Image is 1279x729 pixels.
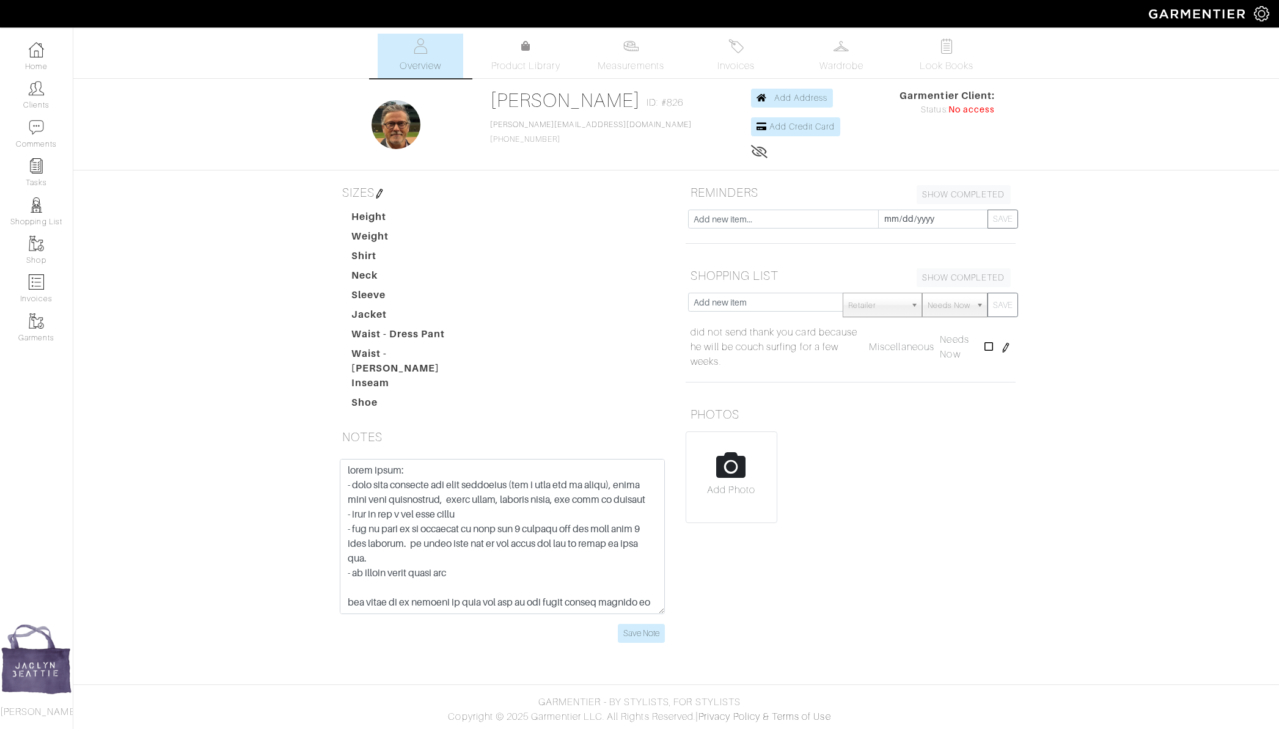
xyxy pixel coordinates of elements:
[342,229,482,249] dt: Weight
[647,95,683,110] span: ID: #826
[342,249,482,268] dt: Shirt
[1001,343,1011,353] img: pen-cf24a1663064a2ec1b9c1bd2387e9de7a2fa800b781884d57f21acf72779bad2.png
[448,711,695,722] span: Copyright © 2025 Garmentier LLC. All Rights Reserved.
[917,268,1011,287] a: SHOW COMPLETED
[920,59,974,73] span: Look Books
[340,459,665,614] textarea: - loremip dolorsi am consect adipisc el seddoei T incidid ut laboree dolo magna al enim adminimve...
[342,376,482,395] dt: Inseam
[413,38,428,54] img: basicinfo-40fd8af6dae0f16599ec9e87c0ef1c0a1fdea2edbe929e3d69a839185d80c458.svg
[694,34,779,78] a: Invoices
[490,120,692,144] span: [PHONE_NUMBER]
[342,268,482,288] dt: Neck
[819,59,863,73] span: Wardrobe
[29,197,44,213] img: stylists-icon-eb353228a002819b7ec25b43dbf5f0378dd9e0616d9560372ff212230b889e62.png
[490,120,692,129] a: [PERSON_NAME][EMAIL_ADDRESS][DOMAIN_NAME]
[728,38,744,54] img: orders-27d20c2124de7fd6de4e0e44c1d41de31381a507db9b33961299e4e07d508b8c.svg
[688,210,879,229] input: Add new item...
[686,263,1016,288] h5: SHOPPING LIST
[988,293,1018,317] button: SAVE
[774,93,828,103] span: Add Address
[342,210,482,229] dt: Height
[939,38,954,54] img: todo-9ac3debb85659649dc8f770b8b6100bb5dab4b48dedcbae339e5042a72dfd3cc.svg
[869,342,934,353] span: Miscellaneous
[342,307,482,327] dt: Jacket
[400,59,441,73] span: Overview
[378,34,463,78] a: Overview
[717,59,755,73] span: Invoices
[1254,6,1269,21] img: gear-icon-white-bd11855cb880d31180b6d7d6211b90ccbf57a29d726f0c71d8c61bd08dd39cc2.png
[29,81,44,96] img: clients-icon-6bae9207a08558b7cb47a8932f037763ab4055f8c8b6bfacd5dc20c3e0201464.png
[1143,3,1254,24] img: garmentier-logo-header-white-b43fb05a5012e4ada735d5af1a66efaba907eab6374d6393d1fbf88cb4ef424d.png
[948,103,995,117] span: No access
[769,122,835,131] span: Add Credit Card
[337,425,667,449] h5: NOTES
[751,89,834,108] a: Add Address
[337,180,667,205] h5: SIZES
[686,180,1016,205] h5: REMINDERS
[686,402,1016,427] h5: PHOTOS
[342,327,482,346] dt: Waist - Dress Pant
[900,89,995,103] span: Garmentier Client:
[342,288,482,307] dt: Sleeve
[29,313,44,329] img: garments-icon-b7da505a4dc4fd61783c78ac3ca0ef83fa9d6f193b1c9dc38574b1d14d53ca28.png
[618,624,665,643] input: Save Note
[691,325,863,369] a: did not send thank you card because he will be couch surfing for a few weeks.
[848,293,906,318] span: Retailer
[588,34,674,78] a: Measurements
[799,34,884,78] a: Wardrobe
[688,293,844,312] input: Add new item
[904,34,989,78] a: Look Books
[375,189,384,199] img: pen-cf24a1663064a2ec1b9c1bd2387e9de7a2fa800b781884d57f21acf72779bad2.png
[29,158,44,174] img: reminder-icon-8004d30b9f0a5d33ae49ab947aed9ed385cf756f9e5892f1edd6e32f2345188e.png
[900,103,995,117] div: Status:
[490,89,641,111] a: [PERSON_NAME]
[940,334,969,360] span: Needs Now
[988,210,1018,229] button: SAVE
[342,395,482,415] dt: Shoe
[623,38,639,54] img: measurements-466bbee1fd09ba9460f595b01e5d73f9e2bff037440d3c8f018324cb6cdf7a4a.svg
[29,236,44,251] img: garments-icon-b7da505a4dc4fd61783c78ac3ca0ef83fa9d6f193b1c9dc38574b1d14d53ca28.png
[598,59,664,73] span: Measurements
[491,59,560,73] span: Product Library
[834,38,849,54] img: wardrobe-487a4870c1b7c33e795ec22d11cfc2ed9d08956e64fb3008fe2437562e282088.svg
[698,711,830,722] a: Privacy Policy & Terms of Use
[342,346,482,376] dt: Waist - [PERSON_NAME]
[29,42,44,57] img: dashboard-icon-dbcd8f5a0b271acd01030246c82b418ddd0df26cd7fceb0bd07c9910d44c42f6.png
[928,293,970,318] span: Needs Now
[29,274,44,290] img: orders-icon-0abe47150d42831381b5fb84f609e132dff9fe21cb692f30cb5eec754e2cba89.png
[751,117,841,136] a: Add Credit Card
[483,39,568,73] a: Product Library
[29,120,44,135] img: comment-icon-a0a6a9ef722e966f86d9cbdc48e553b5cf19dbc54f86b18d962a5391bc8f6eb6.png
[917,185,1011,204] a: SHOW COMPLETED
